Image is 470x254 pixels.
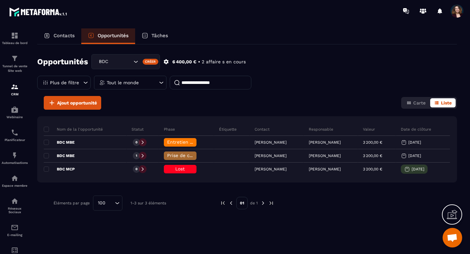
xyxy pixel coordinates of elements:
[167,153,204,158] span: Prise de contact
[44,167,75,172] p: BDC MCP
[363,140,382,145] p: 3 200,00 €
[260,200,266,206] img: next
[37,55,88,68] h2: Opportunités
[2,92,28,96] p: CRM
[220,200,226,206] img: prev
[2,207,28,214] p: Réseaux Sociaux
[363,167,382,171] p: 3 200,00 €
[120,58,132,65] input: Search for option
[44,140,75,145] p: BDC MBE
[363,127,375,132] p: Valeur
[412,167,424,171] p: [DATE]
[136,153,137,158] p: 1
[250,200,258,206] p: de 1
[107,80,139,85] p: Tout le monde
[2,184,28,187] p: Espace membre
[50,80,79,85] p: Plus de filtre
[164,127,175,132] p: Phase
[2,169,28,192] a: automationsautomationsEspace membre
[108,199,113,207] input: Search for option
[2,233,28,237] p: E-mailing
[236,197,248,209] p: 01
[11,174,19,182] img: automations
[11,151,19,159] img: automations
[93,196,122,211] div: Search for option
[11,32,19,40] img: formation
[151,33,168,39] p: Tâches
[309,127,333,132] p: Responsable
[54,33,75,39] p: Contacts
[2,124,28,147] a: schedulerschedulerPlanificateur
[98,33,129,39] p: Opportunités
[172,59,196,65] p: 6 400,00 €
[132,127,144,132] p: Statut
[268,200,274,206] img: next
[11,197,19,205] img: social-network
[2,41,28,45] p: Tableau de bord
[408,153,421,158] p: [DATE]
[135,140,137,145] p: 0
[309,167,341,171] p: [PERSON_NAME]
[11,55,19,62] img: formation
[2,27,28,50] a: formationformationTableau de bord
[11,224,19,231] img: email
[2,138,28,142] p: Planificateur
[2,50,28,78] a: formationformationTunnel de vente Site web
[2,147,28,169] a: automationsautomationsAutomatisations
[96,199,108,207] span: 100
[143,59,159,65] div: Créer
[198,59,200,65] p: •
[2,64,28,73] p: Tunnel de vente Site web
[402,98,430,107] button: Carte
[37,28,81,44] a: Contacts
[2,115,28,119] p: Webinaire
[443,228,462,247] a: Ouvrir le chat
[2,219,28,242] a: emailemailE-mailing
[57,100,97,106] span: Ajout opportunité
[202,59,246,65] p: 2 affaire s en cours
[44,127,103,132] p: Nom de la l'opportunité
[9,6,68,18] img: logo
[309,140,341,145] p: [PERSON_NAME]
[135,167,137,171] p: 0
[363,153,382,158] p: 3 200,00 €
[175,166,185,171] span: Lost
[11,106,19,114] img: automations
[91,54,160,69] div: Search for option
[81,28,135,44] a: Opportunités
[2,161,28,165] p: Automatisations
[219,127,237,132] p: Étiquette
[2,101,28,124] a: automationsautomationsWebinaire
[2,78,28,101] a: formationformationCRM
[309,153,341,158] p: [PERSON_NAME]
[408,140,421,145] p: [DATE]
[441,100,452,105] span: Liste
[228,200,234,206] img: prev
[413,100,426,105] span: Carte
[167,139,215,145] span: Entretien découverte
[430,98,456,107] button: Liste
[255,127,270,132] p: Contact
[401,127,431,132] p: Date de clôture
[135,28,175,44] a: Tâches
[2,192,28,219] a: social-networksocial-networkRéseaux Sociaux
[131,201,166,205] p: 1-3 sur 3 éléments
[44,153,75,158] p: BDC MBE
[97,58,120,65] span: BDC
[11,83,19,91] img: formation
[44,96,101,110] button: Ajout opportunité
[11,129,19,136] img: scheduler
[54,201,90,205] p: Éléments par page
